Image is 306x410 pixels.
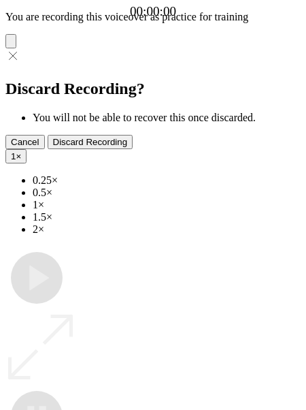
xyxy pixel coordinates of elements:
li: You will not be able to recover this once discarded. [33,112,301,124]
h2: Discard Recording? [5,80,301,98]
button: 1× [5,149,27,163]
li: 2× [33,223,301,236]
li: 1× [33,199,301,211]
button: Discard Recording [48,135,133,149]
p: You are recording this voiceover as practice for training [5,11,301,23]
span: 1 [11,151,16,161]
li: 0.5× [33,187,301,199]
button: Cancel [5,135,45,149]
a: 00:00:00 [130,4,176,19]
li: 1.5× [33,211,301,223]
li: 0.25× [33,174,301,187]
